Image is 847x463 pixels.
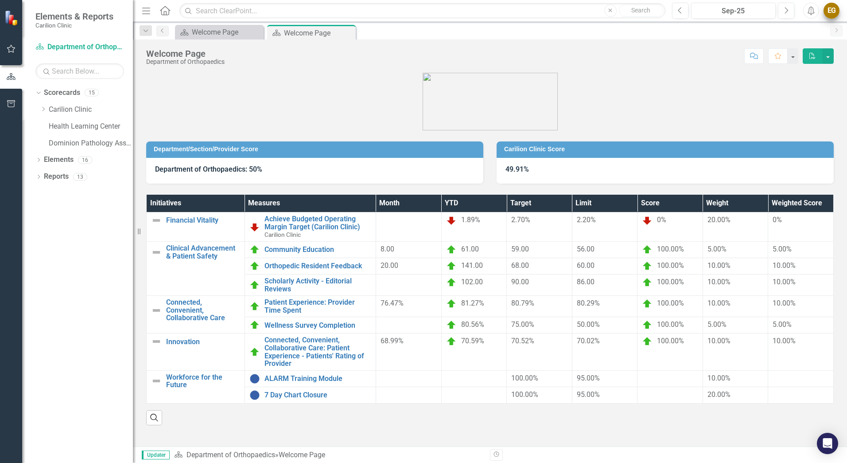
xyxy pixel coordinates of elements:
[657,261,684,270] span: 100.00%
[707,390,730,399] span: 20.00%
[151,336,162,347] img: Not Defined
[245,317,376,334] td: Double-Click to Edit Right Click for Context Menu
[381,261,398,270] span: 20.00
[73,173,87,180] div: 13
[249,347,260,357] img: On Target
[824,3,839,19] button: EG
[381,299,404,307] span: 76.47%
[657,216,666,224] span: 0%
[147,242,245,296] td: Double-Click to Edit Right Click for Context Menu
[249,390,260,400] img: No Information
[511,374,538,382] span: 100.00%
[657,337,684,345] span: 100.00%
[245,275,376,296] td: Double-Click to Edit Right Click for Context Menu
[461,245,479,253] span: 61.00
[245,258,376,275] td: Double-Click to Edit Right Click for Context Menu
[147,296,245,334] td: Double-Click to Edit Right Click for Context Menu
[657,245,684,253] span: 100.00%
[577,216,596,224] span: 2.20%
[249,261,260,271] img: On Target
[446,244,457,255] img: On Target
[249,280,260,290] img: On Target
[245,387,376,403] td: Double-Click to Edit Right Click for Context Menu
[264,298,371,314] a: Patient Experience: Provider Time Spent
[166,244,240,260] a: Clinical Advancement & Patient Safety
[146,59,225,65] div: Department of Orthopaedics
[245,212,376,242] td: Double-Click to Edit Right Click for Context Menu
[773,216,782,224] span: 0%
[151,247,162,258] img: Not Defined
[707,216,730,224] span: 20.00%
[264,246,371,254] a: Community Education
[179,3,665,19] input: Search ClearPoint...
[249,222,260,232] img: Below Plan
[49,138,133,149] a: Dominion Pathology Associates
[577,261,594,270] span: 60.00
[166,298,240,322] a: Connected, Convenient, Collaborative Care
[264,277,371,293] a: Scholarly Activity - Editorial Reviews
[707,320,727,329] span: 5.00%
[773,261,796,270] span: 10.00%
[264,231,301,238] span: Carilion Clinic
[694,6,773,16] div: Sep-25
[446,277,457,288] img: On Target
[381,337,404,345] span: 68.99%
[504,146,829,153] h3: Carilion Clinic Score
[245,334,376,370] td: Double-Click to Edit Right Click for Context Menu
[631,7,650,14] span: Search
[78,156,92,164] div: 16
[264,215,371,231] a: Achieve Budgeted Operating Margin Target (Carilion Clinic)
[245,296,376,317] td: Double-Click to Edit Right Click for Context Menu
[249,373,260,384] img: No Information
[657,278,684,286] span: 100.00%
[642,320,653,330] img: On Target
[642,298,653,309] img: On Target
[707,245,727,253] span: 5.00%
[151,376,162,386] img: Not Defined
[249,244,260,255] img: On Target
[85,89,99,97] div: 15
[691,3,776,19] button: Sep-25
[642,277,653,288] img: On Target
[44,155,74,165] a: Elements
[511,337,534,345] span: 70.52%
[142,451,170,459] span: Updater
[146,49,225,59] div: Welcome Page
[35,11,113,22] span: Elements & Reports
[461,299,484,307] span: 81.27%
[264,336,371,367] a: Connected, Convenient, Collaborative Care: Patient Experience - Patients' Rating of Provider
[381,245,394,253] span: 8.00
[44,172,69,182] a: Reports
[174,450,483,460] div: »
[773,320,792,329] span: 5.00%
[166,373,240,389] a: Workforce for the Future
[446,261,457,271] img: On Target
[49,122,133,132] a: Health Learning Center
[642,336,653,347] img: On Target
[446,336,457,347] img: On Target
[707,261,730,270] span: 10.00%
[4,10,20,26] img: ClearPoint Strategy
[511,261,529,270] span: 68.00
[511,390,538,399] span: 100.00%
[577,299,600,307] span: 80.29%
[166,338,240,346] a: Innovation
[154,146,479,153] h3: Department/Section/Provider Score
[284,27,354,39] div: Welcome Page
[151,305,162,316] img: Not Defined
[264,322,371,330] a: Wellness Survey Completion
[249,320,260,330] img: On Target
[446,320,457,330] img: On Target
[461,261,483,270] span: 141.00
[642,244,653,255] img: On Target
[511,299,534,307] span: 80.79%
[264,391,371,399] a: 7 Day Chart Closure
[423,73,558,130] img: carilion%20clinic%20logo%202.0.png
[707,374,730,382] span: 10.00%
[461,278,483,286] span: 102.00
[147,334,245,370] td: Double-Click to Edit Right Click for Context Menu
[461,321,484,329] span: 80.56%
[166,216,240,224] a: Financial Vitality
[619,4,663,17] button: Search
